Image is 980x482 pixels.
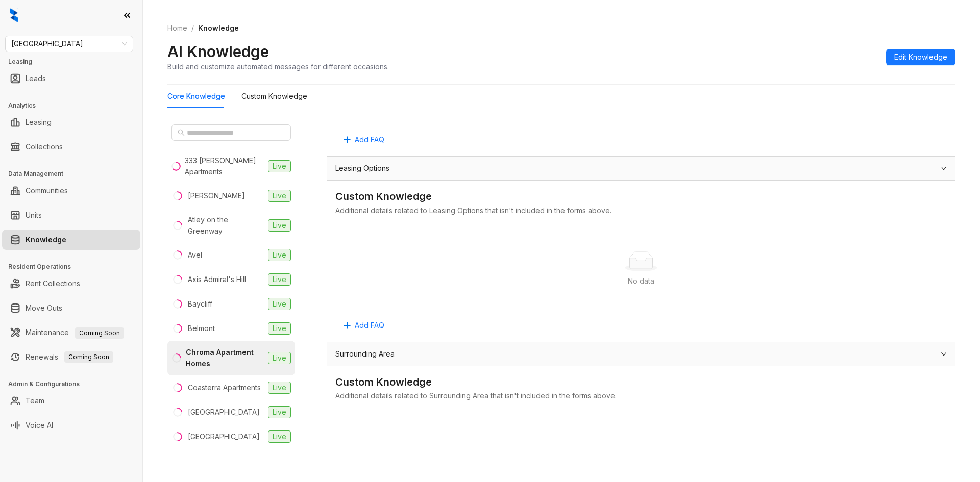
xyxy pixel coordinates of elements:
[2,230,140,250] li: Knowledge
[178,129,185,136] span: search
[26,298,62,318] a: Move Outs
[8,262,142,271] h3: Resident Operations
[11,36,127,52] span: Fairfield
[268,298,291,310] span: Live
[75,327,124,339] span: Coming Soon
[26,415,53,436] a: Voice AI
[8,57,142,66] h3: Leasing
[268,273,291,286] span: Live
[335,374,947,390] div: Custom Knowledge
[185,155,264,177] div: 333 [PERSON_NAME] Apartments
[268,219,291,232] span: Live
[335,132,393,148] button: Add FAQ
[327,157,955,180] div: Leasing Options
[894,52,947,63] span: Edit Knowledge
[188,323,215,334] div: Belmont
[188,274,246,285] div: Axis Admiral's Hill
[26,68,46,89] a: Leads
[2,273,140,294] li: Rent Collections
[2,112,140,133] li: Leasing
[2,347,140,367] li: Renewals
[348,275,935,287] div: No data
[64,351,113,363] span: Coming Soon
[2,391,140,411] li: Team
[268,322,291,335] span: Live
[188,214,264,237] div: Atley on the Greenway
[188,382,261,393] div: Coasterra Apartments
[165,22,189,34] a: Home
[10,8,18,22] img: logo
[167,42,269,61] h2: AI Knowledge
[268,352,291,364] span: Live
[26,391,44,411] a: Team
[188,249,202,261] div: Avel
[2,181,140,201] li: Communities
[355,320,384,331] span: Add FAQ
[8,379,142,389] h3: Admin & Configurations
[2,205,140,225] li: Units
[167,61,389,72] div: Build and customize automated messages for different occasions.
[26,137,63,157] a: Collections
[188,298,212,310] div: Baycliff
[2,68,140,89] li: Leads
[26,273,80,294] a: Rent Collections
[188,190,245,201] div: [PERSON_NAME]
[26,205,42,225] a: Units
[268,160,291,172] span: Live
[241,91,307,102] div: Custom Knowledge
[26,112,52,133] a: Leasing
[941,351,947,357] span: expanded
[186,347,264,369] div: Chroma Apartment Homes
[2,415,140,436] li: Voice AI
[355,134,384,145] span: Add FAQ
[268,190,291,202] span: Live
[886,49,955,65] button: Edit Knowledge
[26,181,68,201] a: Communities
[941,165,947,171] span: expanded
[198,23,239,32] span: Knowledge
[2,298,140,318] li: Move Outs
[26,230,66,250] a: Knowledge
[335,205,947,216] div: Additional details related to Leasing Options that isn't included in the forms above.
[268,382,291,394] span: Live
[2,137,140,157] li: Collections
[188,431,260,442] div: [GEOGRAPHIC_DATA]
[327,342,955,366] div: Surrounding Area
[2,322,140,343] li: Maintenance
[335,348,395,360] span: Surrounding Area
[26,347,113,367] a: RenewalsComing Soon
[268,406,291,418] span: Live
[191,22,194,34] li: /
[188,407,260,418] div: [GEOGRAPHIC_DATA]
[268,430,291,443] span: Live
[335,163,389,174] span: Leasing Options
[335,317,393,334] button: Add FAQ
[335,390,947,401] div: Additional details related to Surrounding Area that isn't included in the forms above.
[335,189,947,205] div: Custom Knowledge
[8,169,142,179] h3: Data Management
[167,91,225,102] div: Core Knowledge
[8,101,142,110] h3: Analytics
[268,249,291,261] span: Live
